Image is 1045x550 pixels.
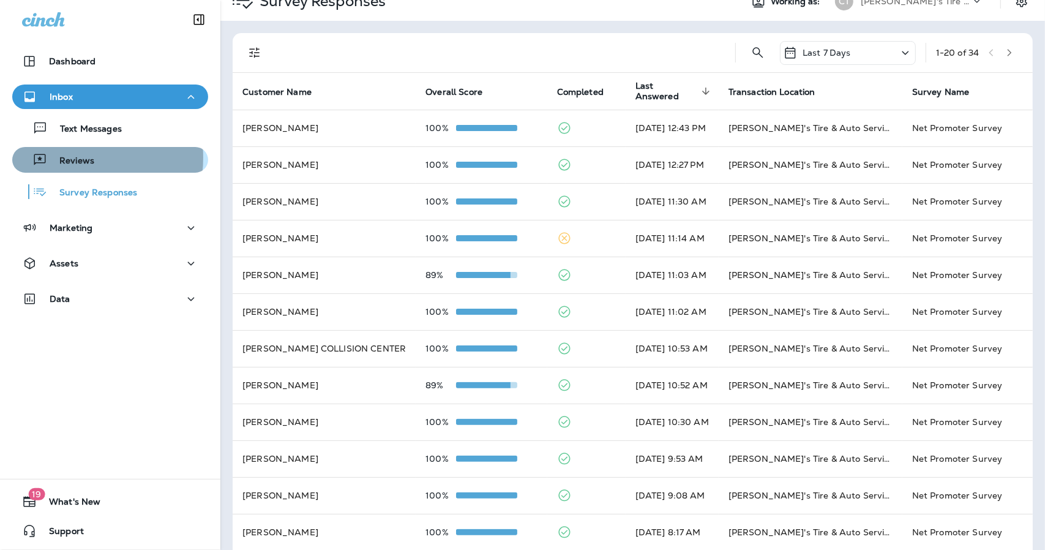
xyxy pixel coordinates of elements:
[425,123,456,133] p: 100%
[425,160,456,170] p: 100%
[902,220,1033,257] td: Net Promoter Survey
[233,440,416,477] td: [PERSON_NAME]
[233,257,416,293] td: [PERSON_NAME]
[233,110,416,146] td: [PERSON_NAME]
[912,86,986,97] span: Survey Name
[233,183,416,220] td: [PERSON_NAME]
[233,330,416,367] td: [PERSON_NAME] COLLISION CENTER
[12,147,208,173] button: Reviews
[626,257,719,293] td: [DATE] 11:03 AM
[719,220,902,257] td: [PERSON_NAME]'s Tire & Auto Service | [GEOGRAPHIC_DATA]
[12,251,208,276] button: Assets
[425,87,482,97] span: Overall Score
[242,40,267,65] button: Filters
[425,86,498,97] span: Overall Score
[912,87,970,97] span: Survey Name
[425,270,456,280] p: 89%
[37,497,100,511] span: What's New
[425,527,456,537] p: 100%
[182,7,216,32] button: Collapse Sidebar
[626,110,719,146] td: [DATE] 12:43 PM
[719,293,902,330] td: [PERSON_NAME]'s Tire & Auto Service | [PERSON_NAME]
[902,330,1033,367] td: Net Promoter Survey
[12,489,208,514] button: 19What's New
[626,293,719,330] td: [DATE] 11:02 AM
[719,367,902,404] td: [PERSON_NAME]'s Tire & Auto Service | [GEOGRAPHIC_DATA]
[12,115,208,141] button: Text Messages
[12,85,208,109] button: Inbox
[902,293,1033,330] td: Net Promoter Survey
[719,183,902,220] td: [PERSON_NAME]'s Tire & Auto Service | [GEOGRAPHIC_DATA]
[233,293,416,330] td: [PERSON_NAME]
[719,146,902,183] td: [PERSON_NAME]'s Tire & Auto Service | [PERSON_NAME]
[902,477,1033,514] td: Net Promoter Survey
[425,454,456,464] p: 100%
[12,519,208,543] button: Support
[719,330,902,367] td: [PERSON_NAME]'s Tire & Auto Service | [GEOGRAPHIC_DATA]
[626,220,719,257] td: [DATE] 11:14 AM
[47,187,137,199] p: Survey Responses
[233,404,416,440] td: [PERSON_NAME]
[902,440,1033,477] td: Net Promoter Survey
[50,92,73,102] p: Inbox
[242,86,328,97] span: Customer Name
[719,257,902,293] td: [PERSON_NAME]'s Tire & Auto Service | [GEOGRAPHIC_DATA]
[902,146,1033,183] td: Net Promoter Survey
[626,330,719,367] td: [DATE] 10:53 AM
[626,183,719,220] td: [DATE] 11:30 AM
[719,440,902,477] td: [PERSON_NAME]'s Tire & Auto Service | [GEOGRAPHIC_DATA]
[719,477,902,514] td: [PERSON_NAME]'s Tire & Auto Service | [GEOGRAPHIC_DATA]
[28,488,45,500] span: 19
[729,86,831,97] span: Transaction Location
[626,404,719,440] td: [DATE] 10:30 AM
[626,477,719,514] td: [DATE] 9:08 AM
[729,87,815,97] span: Transaction Location
[557,86,620,97] span: Completed
[936,48,979,58] div: 1 - 20 of 34
[635,81,698,102] span: Last Answered
[50,258,78,268] p: Assets
[425,344,456,353] p: 100%
[902,183,1033,220] td: Net Promoter Survey
[12,287,208,311] button: Data
[626,440,719,477] td: [DATE] 9:53 AM
[49,56,96,66] p: Dashboard
[50,223,92,233] p: Marketing
[37,526,84,541] span: Support
[12,179,208,205] button: Survey Responses
[233,220,416,257] td: [PERSON_NAME]
[719,404,902,440] td: [PERSON_NAME]'s Tire & Auto Service | [PERSON_NAME]
[12,49,208,73] button: Dashboard
[425,233,456,243] p: 100%
[425,491,456,500] p: 100%
[425,197,456,206] p: 100%
[626,367,719,404] td: [DATE] 10:52 AM
[635,81,714,102] span: Last Answered
[242,87,312,97] span: Customer Name
[12,216,208,240] button: Marketing
[746,40,770,65] button: Search Survey Responses
[233,146,416,183] td: [PERSON_NAME]
[50,294,70,304] p: Data
[233,477,416,514] td: [PERSON_NAME]
[902,110,1033,146] td: Net Promoter Survey
[48,124,122,135] p: Text Messages
[425,380,456,390] p: 89%
[626,146,719,183] td: [DATE] 12:27 PM
[902,367,1033,404] td: Net Promoter Survey
[233,367,416,404] td: [PERSON_NAME]
[719,110,902,146] td: [PERSON_NAME]'s Tire & Auto Service | [GEOGRAPHIC_DATA]
[902,257,1033,293] td: Net Promoter Survey
[557,87,604,97] span: Completed
[803,48,851,58] p: Last 7 Days
[47,156,94,167] p: Reviews
[902,404,1033,440] td: Net Promoter Survey
[425,417,456,427] p: 100%
[425,307,456,317] p: 100%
